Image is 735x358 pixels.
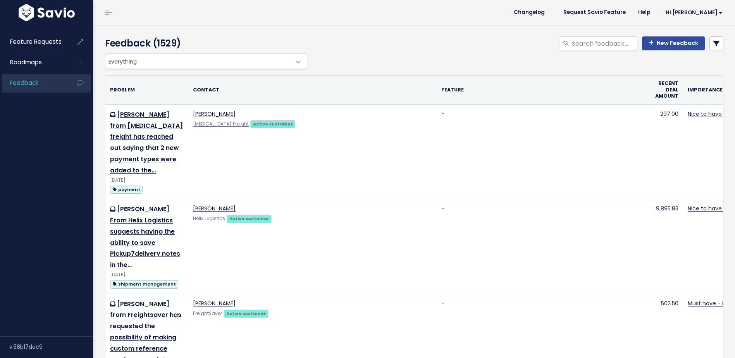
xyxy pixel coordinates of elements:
td: - [437,199,651,294]
span: shipment management [110,280,178,288]
a: [PERSON_NAME] From Helix Logistics suggests having the ability to save Pickup7delivery notes in the… [110,205,180,269]
a: [PERSON_NAME] from [MEDICAL_DATA] freight has reached out saying that 2 new payment types were ad... [110,110,183,175]
strong: Active customer [229,215,269,222]
td: - [437,104,651,199]
span: payment [110,186,143,194]
strong: Active customer [253,121,293,127]
a: payment [110,184,143,194]
a: Active customer [224,309,269,317]
a: [MEDICAL_DATA] Freight [193,121,249,127]
a: [PERSON_NAME] [193,110,236,118]
div: [DATE] [110,176,184,184]
a: New Feedback [642,36,705,50]
span: Hi [PERSON_NAME] [666,10,723,15]
a: Roadmaps [2,53,64,71]
a: FreightSaver [193,310,222,317]
span: Feature Requests [10,38,62,46]
th: Recent deal amount [651,76,683,104]
a: Feedback [2,74,64,92]
a: Help [632,7,656,18]
td: 9,895.83 [651,199,683,294]
span: Feedback [10,79,38,87]
h4: Feedback (1529) [105,36,303,50]
th: Contact [188,76,437,104]
a: Feature Requests [2,33,64,51]
a: Request Savio Feature [557,7,632,18]
span: Roadmaps [10,58,42,66]
span: Everything [105,53,307,69]
div: v.58b17dec9 [9,337,93,357]
span: Everything [105,54,291,69]
a: [PERSON_NAME] [193,299,236,307]
a: [PERSON_NAME] [193,205,236,212]
input: Search feedback... [571,36,637,50]
td: 297.00 [651,104,683,199]
strong: Active customer [226,310,266,317]
span: Changelog [514,10,545,15]
a: Hi [PERSON_NAME] [656,7,729,19]
a: shipment management [110,279,178,289]
th: Feature [437,76,651,104]
div: [DATE] [110,271,184,279]
a: Active customer [227,214,272,222]
th: Problem [105,76,188,104]
a: Active customer [250,120,295,127]
img: logo-white.9d6f32f41409.svg [17,4,77,21]
a: Helix Logistics [193,215,225,222]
